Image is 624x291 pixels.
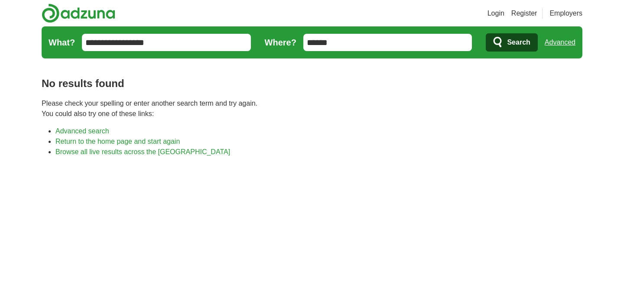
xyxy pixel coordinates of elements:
[55,148,230,155] a: Browse all live results across the [GEOGRAPHIC_DATA]
[487,8,504,19] a: Login
[55,127,109,135] a: Advanced search
[42,76,582,91] h1: No results found
[42,98,582,119] p: Please check your spelling or enter another search term and try again. You could also try one of ...
[549,8,582,19] a: Employers
[507,34,530,51] span: Search
[42,3,115,23] img: Adzuna logo
[265,36,296,49] label: Where?
[545,34,575,51] a: Advanced
[55,138,180,145] a: Return to the home page and start again
[49,36,75,49] label: What?
[486,33,537,52] button: Search
[511,8,537,19] a: Register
